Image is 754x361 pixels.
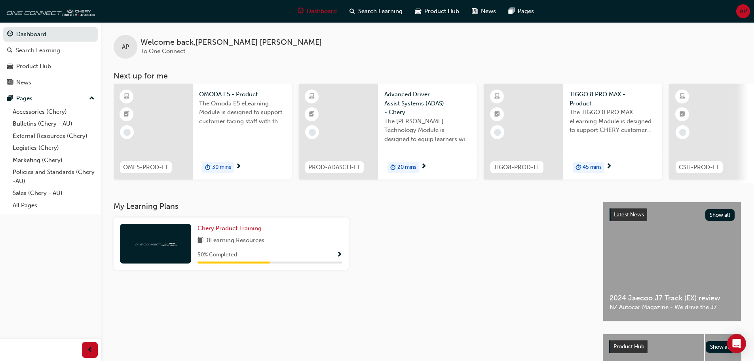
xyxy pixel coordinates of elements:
[207,236,264,246] span: 8 Learning Resources
[16,62,51,71] div: Product Hub
[349,6,355,16] span: search-icon
[727,334,746,353] div: Open Intercom Messenger
[336,250,342,260] button: Show Progress
[343,3,409,19] a: search-iconSearch Learning
[518,7,534,16] span: Pages
[123,129,131,136] span: learningRecordVerb_NONE-icon
[124,92,129,102] span: learningResourceType_ELEARNING-icon
[3,91,98,106] button: Pages
[606,163,612,170] span: next-icon
[575,162,581,173] span: duration-icon
[614,211,644,218] span: Latest News
[9,187,98,199] a: Sales (Chery - AU)
[494,129,501,136] span: learningRecordVerb_NONE-icon
[502,3,540,19] a: pages-iconPages
[706,341,735,353] button: Show all
[740,7,747,16] span: AP
[3,43,98,58] a: Search Learning
[101,71,754,80] h3: Next up for me
[336,252,342,259] span: Show Progress
[705,209,735,221] button: Show all
[409,3,465,19] a: car-iconProduct Hub
[494,109,500,120] span: booktick-icon
[299,84,477,180] a: PROD-ADASCH-ELAdvanced Driver Assist Systems (ADAS) - CheryThe [PERSON_NAME] Technology Module is...
[16,78,31,87] div: News
[397,163,416,172] span: 20 mins
[9,142,98,154] a: Logistics (Chery)
[603,202,741,321] a: Latest NewsShow all2024 Jaecoo J7 Track (EX) reviewNZ Autocar Magazine - We drive the J7.
[484,84,662,180] a: TIGO8-PROD-ELTIGGO 8 PRO MAX - ProductThe TIGGO 8 PRO MAX eLearning Module is designed to support...
[16,94,32,103] div: Pages
[3,59,98,74] a: Product Hub
[309,92,315,102] span: learningResourceType_ELEARNING-icon
[124,109,129,120] span: booktick-icon
[309,109,315,120] span: booktick-icon
[494,163,540,172] span: TIGO8-PROD-EL
[9,118,98,130] a: Bulletins (Chery - AU)
[679,163,720,172] span: CSH-PROD-EL
[7,31,13,38] span: guage-icon
[307,7,337,16] span: Dashboard
[3,27,98,42] a: Dashboard
[465,3,502,19] a: news-iconNews
[358,7,403,16] span: Search Learning
[199,90,285,99] span: OMODA E5 - Product
[9,166,98,187] a: Policies and Standards (Chery -AU)
[123,163,169,172] span: OME5-PROD-EL
[298,6,304,16] span: guage-icon
[87,345,93,355] span: prev-icon
[424,7,459,16] span: Product Hub
[141,38,322,47] span: Welcome back , [PERSON_NAME] [PERSON_NAME]
[679,129,686,136] span: learningRecordVerb_NONE-icon
[570,90,656,108] span: TIGGO 8 PRO MAX - Product
[610,294,735,303] span: 2024 Jaecoo J7 Track (EX) review
[7,79,13,86] span: news-icon
[509,6,515,16] span: pages-icon
[199,99,285,126] span: The Omoda E5 eLearning Module is designed to support customer facing staff with the product and s...
[384,117,471,144] span: The [PERSON_NAME] Technology Module is designed to equip learners with essential knowledge about ...
[472,6,478,16] span: news-icon
[16,46,60,55] div: Search Learning
[613,343,644,350] span: Product Hub
[7,63,13,70] span: car-icon
[3,25,98,91] button: DashboardSearch LearningProduct HubNews
[198,225,262,232] span: Chery Product Training
[291,3,343,19] a: guage-iconDashboard
[114,84,292,180] a: OME5-PROD-ELOMODA E5 - ProductThe Omoda E5 eLearning Module is designed to support customer facin...
[9,154,98,166] a: Marketing (Chery)
[609,340,735,353] a: Product HubShow all
[114,202,590,211] h3: My Learning Plans
[494,92,500,102] span: learningResourceType_ELEARNING-icon
[736,4,750,18] button: AP
[421,163,427,170] span: next-icon
[236,163,241,170] span: next-icon
[9,106,98,118] a: Accessories (Chery)
[198,224,265,233] a: Chery Product Training
[9,130,98,142] a: External Resources (Chery)
[141,48,185,55] span: To One Connect
[89,94,95,104] span: up-icon
[122,42,129,52] span: AP
[134,240,177,247] img: oneconnect
[7,95,13,102] span: pages-icon
[610,303,735,312] span: NZ Autocar Magazine - We drive the J7.
[680,109,685,120] span: booktick-icon
[4,3,95,19] img: oneconnect
[384,90,471,117] span: Advanced Driver Assist Systems (ADAS) - Chery
[583,163,602,172] span: 45 mins
[7,47,13,54] span: search-icon
[9,199,98,212] a: All Pages
[198,236,203,246] span: book-icon
[680,92,685,102] span: learningResourceType_ELEARNING-icon
[308,163,361,172] span: PROD-ADASCH-EL
[481,7,496,16] span: News
[390,162,396,173] span: duration-icon
[570,108,656,135] span: The TIGGO 8 PRO MAX eLearning Module is designed to support CHERY customer facing staff with the ...
[205,162,211,173] span: duration-icon
[198,250,237,260] span: 50 % Completed
[3,75,98,90] a: News
[415,6,421,16] span: car-icon
[610,208,735,221] a: Latest NewsShow all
